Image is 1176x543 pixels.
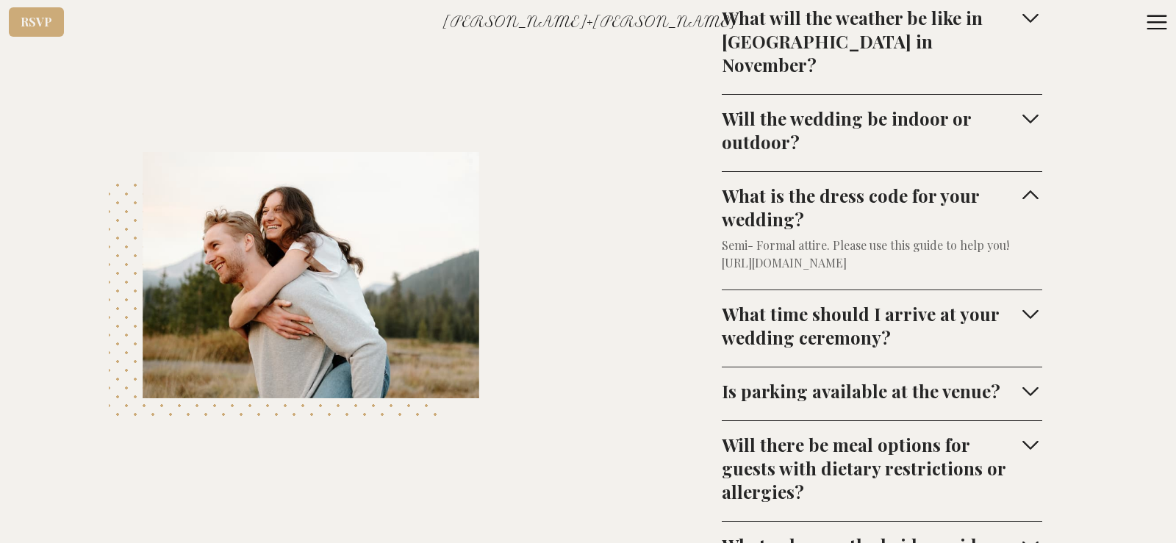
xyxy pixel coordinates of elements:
[722,107,1019,154] div: Will the wedding be indoor or outdoor?
[126,152,495,398] img: Image
[9,7,64,37] a: RSVP
[722,379,1000,403] div: Is parking available at the venue?
[722,184,1019,231] div: What is the dress code for your wedding?
[722,302,1019,349] div: What time should I arrive at your wedding ceremony?
[722,433,1019,503] div: Will there be meal options for guests with dietary restrictions or allergies?
[442,15,737,29] span: [PERSON_NAME] + [PERSON_NAME]
[722,237,1019,272] div: Semi- Formal attire. Please use this guide to help you! [URL][DOMAIN_NAME]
